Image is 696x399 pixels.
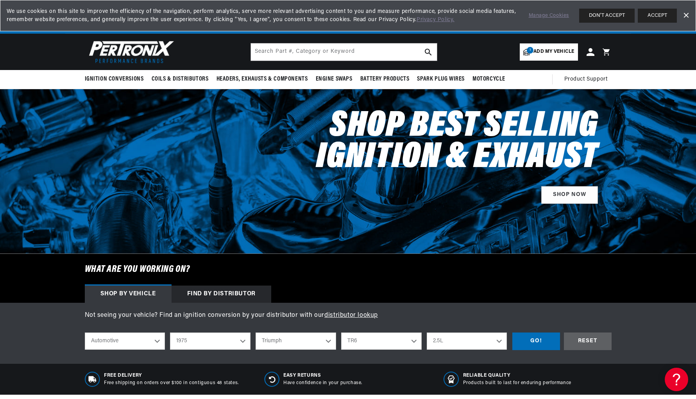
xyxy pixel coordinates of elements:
summary: Ignition Conversions [85,70,148,88]
a: Dismiss Banner [680,10,692,22]
p: Free shipping on orders over $100 in contiguous 48 states. [104,380,239,386]
summary: Battery Products [356,70,413,88]
summary: Coils & Distributors [148,70,213,88]
span: Free Delivery [104,372,239,379]
select: Model [341,332,422,350]
summary: Motorcycle [469,70,509,88]
button: DON'T ACCEPT [579,9,635,23]
h6: What are you working on? [65,254,631,285]
a: 1Add my vehicle [520,43,578,61]
span: Add my vehicle [533,48,574,56]
a: Privacy Policy. [417,17,454,23]
a: SHOP NOW [541,186,598,204]
select: Year [170,332,250,350]
p: Have confidence in your purchase. [283,380,362,386]
span: Ignition Conversions [85,75,144,83]
span: Easy Returns [283,372,362,379]
p: Products built to last for enduring performance [463,380,571,386]
span: Battery Products [360,75,410,83]
span: Headers, Exhausts & Components [216,75,308,83]
span: RELIABLE QUALITY [463,372,571,379]
span: Product Support [564,75,608,84]
select: Engine [427,332,507,350]
p: Not seeing your vehicle? Find an ignition conversion by your distributor with our [85,311,612,321]
div: Shop by vehicle [85,286,172,303]
span: Motorcycle [472,75,505,83]
div: GO! [512,332,560,350]
div: RESET [564,332,612,350]
button: ACCEPT [638,9,677,23]
span: Coils & Distributors [152,75,209,83]
summary: Engine Swaps [312,70,356,88]
select: Make [256,332,336,350]
img: Pertronix [85,38,175,65]
span: 1 [527,47,533,54]
input: Search Part #, Category or Keyword [251,43,437,61]
button: search button [420,43,437,61]
summary: Headers, Exhausts & Components [213,70,312,88]
a: Manage Cookies [529,12,569,20]
span: Spark Plug Wires [417,75,465,83]
span: We use cookies on this site to improve the efficiency of the navigation, perform analytics, serve... [7,7,518,24]
span: Engine Swaps [316,75,352,83]
div: Find by Distributor [172,286,271,303]
select: Ride Type [85,332,165,350]
summary: Product Support [564,70,612,89]
summary: Spark Plug Wires [413,70,469,88]
h2: Shop Best Selling Ignition & Exhaust [264,111,598,174]
a: distributor lookup [324,312,378,318]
